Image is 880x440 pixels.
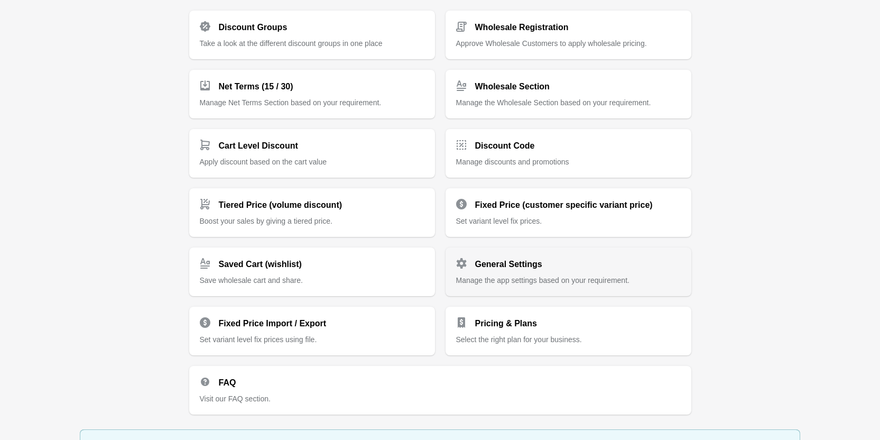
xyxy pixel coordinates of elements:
span: Set variant level fix prices. [456,217,542,225]
h2: Tiered Price (volume discount) [219,199,342,212]
span: Apply discount based on the cart value [200,158,327,166]
span: Select the right plan for your business. [456,335,582,344]
span: Save wholesale cart and share. [200,276,303,285]
h2: Net Terms (15 / 30) [219,80,293,93]
span: Approve Wholesale Customers to apply wholesale pricing. [456,39,647,48]
a: FAQ Visit our FAQ section. [189,366,691,415]
span: Take a look at the different discount groups in one place [200,39,383,48]
span: Manage Net Terms Section based on your requirement. [200,98,382,107]
h2: Discount Groups [219,21,288,34]
span: Visit our FAQ section. [200,395,271,403]
h2: Fixed Price (customer specific variant price) [475,199,653,212]
h2: Fixed Price Import / Export [219,317,327,330]
span: Set variant level fix prices using file. [200,335,317,344]
h2: Saved Cart (wishlist) [219,258,302,271]
h2: General Settings [475,258,542,271]
h2: FAQ [219,377,236,389]
h2: Wholesale Registration [475,21,569,34]
h2: Wholesale Section [475,80,550,93]
span: Manage the Wholesale Section based on your requirement. [456,98,651,107]
h2: Discount Code [475,140,535,152]
h2: Pricing & Plans [475,317,537,330]
h2: Cart Level Discount [219,140,298,152]
span: Manage the app settings based on your requirement. [456,276,629,285]
span: Boost your sales by giving a tiered price. [200,217,332,225]
span: Manage discounts and promotions [456,158,569,166]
